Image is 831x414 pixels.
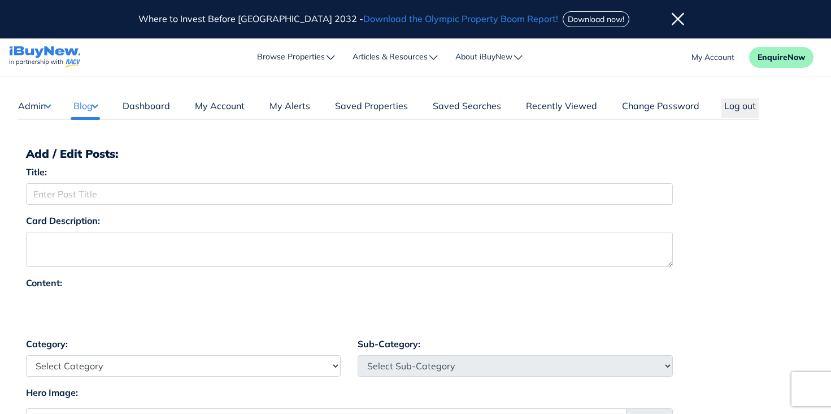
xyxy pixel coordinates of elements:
span: Where to Invest Before [GEOGRAPHIC_DATA] 2032 - [138,13,560,24]
a: My Alerts [267,99,313,118]
strong: Category: [26,338,68,350]
strong: Card Description: [26,215,100,226]
span: Download the Olympic Property Boom Report! [363,13,558,24]
a: My Account [192,99,247,118]
a: navigations [9,44,81,71]
a: Change Password [619,99,702,118]
input: 255 characters maximum [26,183,673,205]
a: Saved Searches [430,99,504,118]
strong: Title: [26,166,47,178]
button: Log out [721,98,759,118]
strong: Sub-Category: [358,338,420,350]
button: EnquireNow [749,47,813,68]
a: Saved Properties [332,99,411,118]
h3: Add / Edit Posts: [26,146,806,161]
span: Now [788,52,805,62]
button: Admin [18,98,51,113]
button: Download now! [563,11,629,27]
button: Blog [70,98,101,113]
strong: Hero Image: [26,387,78,398]
a: Dashboard [120,99,173,118]
strong: Content: [26,277,62,288]
a: account [691,51,734,63]
a: Recently Viewed [523,99,600,118]
img: logo [9,46,81,68]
